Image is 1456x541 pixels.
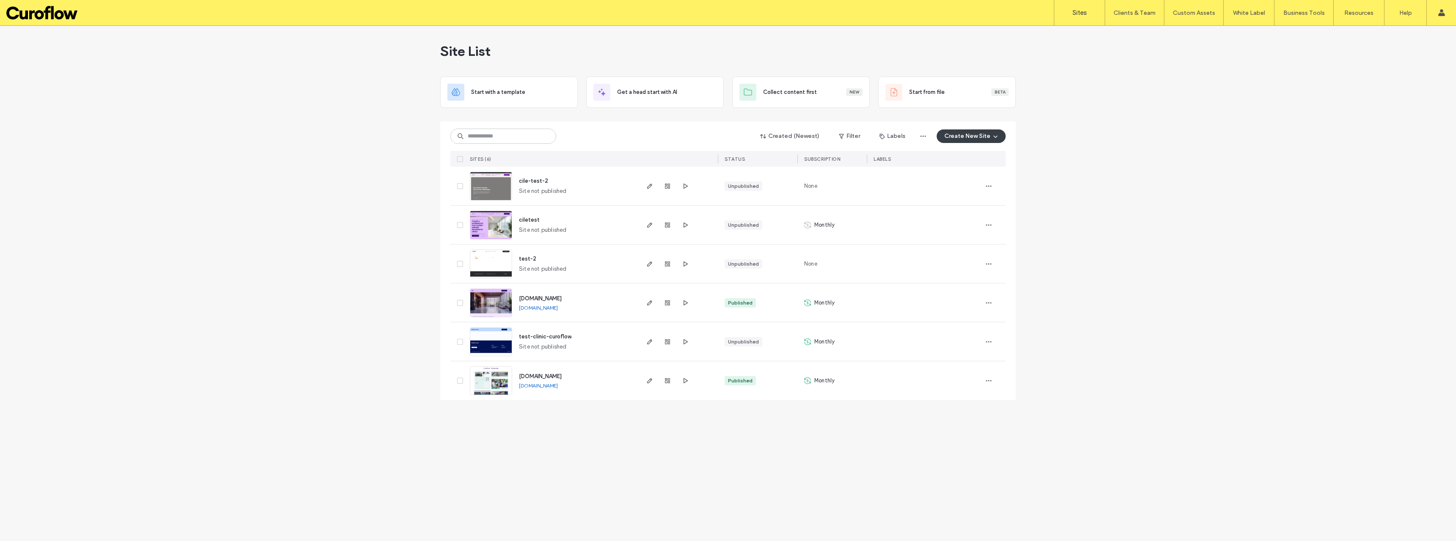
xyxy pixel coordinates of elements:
div: Collect content firstNew [732,77,870,108]
a: ciletest [519,217,540,223]
span: None [804,260,817,268]
span: Get a head start with AI [617,88,677,96]
span: Site List [440,43,491,60]
span: Monthly [814,376,835,385]
button: Labels [872,129,913,143]
button: Created (Newest) [753,129,827,143]
button: Filter [830,129,869,143]
span: Monthly [814,221,835,229]
div: Unpublished [728,260,759,268]
span: Monthly [814,338,835,346]
a: [DOMAIN_NAME] [519,373,562,379]
a: test-clinic-curoflow [519,333,571,340]
span: None [804,182,817,190]
div: Published [728,299,753,307]
a: [DOMAIN_NAME] [519,305,558,311]
span: Start from file [909,88,945,96]
a: [DOMAIN_NAME] [519,382,558,389]
span: STATUS [725,156,745,162]
div: Start from fileBeta [878,77,1016,108]
span: SUBSCRIPTION [804,156,840,162]
div: Get a head start with AI [586,77,724,108]
span: Start with a template [471,88,525,96]
div: Start with a template [440,77,578,108]
span: Collect content first [763,88,817,96]
label: Help [1399,9,1412,16]
span: SITES (6) [470,156,491,162]
label: Clients & Team [1114,9,1155,16]
div: Unpublished [728,221,759,229]
span: LABELS [874,156,891,162]
div: Published [728,377,753,384]
span: Site not published [519,343,567,351]
div: Beta [991,88,1009,96]
label: White Label [1233,9,1265,16]
label: Sites [1073,9,1087,16]
span: Site not published [519,265,567,273]
label: Business Tools [1283,9,1325,16]
div: New [846,88,863,96]
label: Custom Assets [1173,9,1215,16]
div: Unpublished [728,338,759,346]
a: [DOMAIN_NAME] [519,295,562,302]
a: cile-test-2 [519,178,548,184]
label: Resources [1344,9,1373,16]
span: Site not published [519,226,567,234]
button: Create New Site [937,129,1006,143]
a: test-2 [519,255,536,262]
span: Site not published [519,187,567,195]
span: Monthly [814,299,835,307]
div: Unpublished [728,182,759,190]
